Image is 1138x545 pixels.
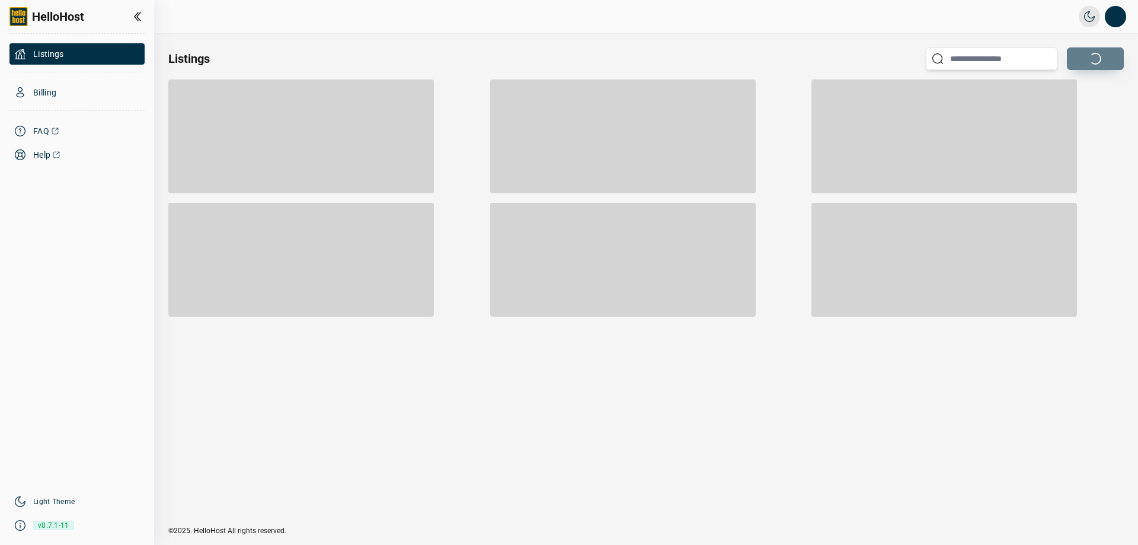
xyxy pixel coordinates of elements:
span: FAQ [33,125,49,137]
span: Help [33,149,50,161]
a: FAQ [9,120,145,142]
a: HelloHost [9,7,84,26]
h2: Listings [168,50,210,67]
span: HelloHost [32,8,84,25]
a: Light Theme [33,497,75,506]
div: ©2025. HelloHost All rights reserved. [154,526,1138,545]
span: Billing [33,87,56,98]
img: logo-full.png [9,7,28,26]
a: Help [9,144,145,165]
span: v0.7.1-11 [33,517,74,534]
span: Listings [33,48,64,60]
